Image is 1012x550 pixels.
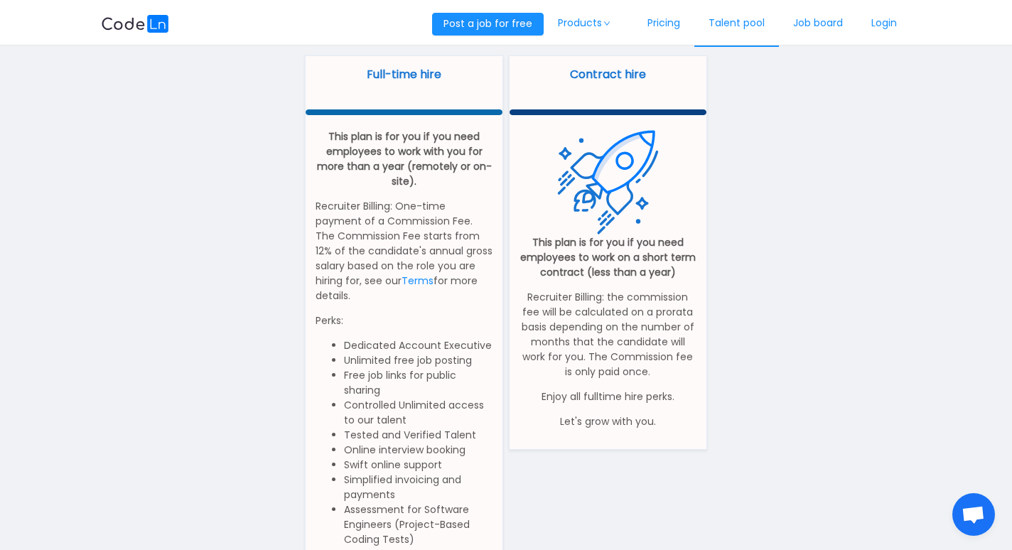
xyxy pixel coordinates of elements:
[432,13,544,36] button: Post a job for free
[344,353,492,368] li: Unlimited free job posting
[520,389,696,404] p: Enjoy all fulltime hire perks.
[952,493,995,536] a: Open chat
[344,338,492,353] li: Dedicated Account Executive
[344,368,492,398] li: Free job links for public sharing
[344,502,492,547] li: Assessment for Software Engineers (Project-Based Coding Tests)
[520,66,696,83] p: Contract hire
[603,20,611,27] i: icon: down
[520,414,696,429] p: Let's grow with you.
[402,274,434,288] a: Terms
[432,16,544,31] a: Post a job for free
[344,473,492,502] li: Simplified invoicing and payments
[344,428,492,443] li: Tested and Verified Talent
[344,443,492,458] li: Online interview booking
[316,66,492,83] p: Full-time hire
[520,235,696,280] p: This plan is for you if you need employees to work on a short term contract (less than a year)
[520,290,696,379] p: Recruiter Billing: the commission fee will be calculated on a prorata basis depending on the numb...
[316,199,492,303] p: Recruiter Billing: One-time payment of a Commission Fee. The Commission Fee starts from 12% of th...
[316,129,492,189] p: This plan is for you if you need employees to work with you for more than a year (remotely or on-...
[101,15,169,33] img: logobg.f302741d.svg
[344,398,492,428] li: Controlled Unlimited access to our talent
[344,458,492,473] li: Swift online support
[316,313,492,328] p: Perks:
